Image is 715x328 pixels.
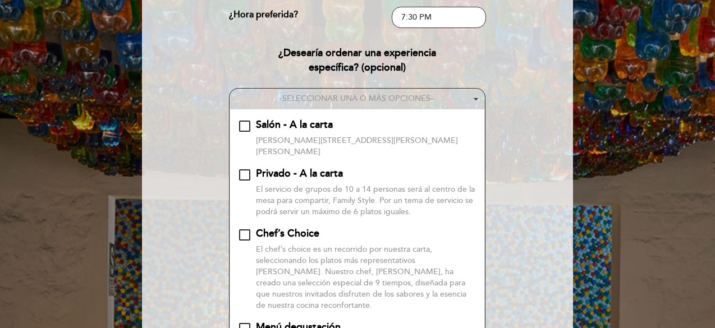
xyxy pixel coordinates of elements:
span: 7:30 PM [401,12,432,22]
div: ¿Hora preferida? [229,7,392,28]
button: 7:30 PM [392,7,486,28]
div: [PERSON_NAME][STREET_ADDRESS][PERSON_NAME][PERSON_NAME] [256,135,476,158]
div: Privado - A la carta [256,167,343,181]
span: SELECCIONAR UNA O MÁS OPCIONES [282,94,430,103]
md-checkbox: Salón - A la carta Tudela y Varela 162, San Isidro 15073, Peru [239,118,476,158]
ol: - Seleccionar - [392,7,486,28]
md-checkbox: Chef’s Choice El chef’s choice es un recorrido por nuestra carta, seleccionando los platos más re... [239,227,476,311]
span: (opcional) [361,61,406,73]
span: ¿Desearía ordenar una experiencia específica? [278,47,436,73]
md-checkbox: Privado - A la carta El servicio de grupos de 10 a 14 personas será al centro de la mesa para com... [239,167,476,218]
div: Salón - A la carta [256,118,333,132]
button: -SELECCIONAR UNA O MÁS OPCIONES– [230,89,485,109]
div: Chef’s Choice [256,227,319,241]
div: El chef’s choice es un recorrido por nuestra carta, seleccionando los platos más representativos ... [256,244,476,311]
span: - – [279,94,434,103]
div: El servicio de grupos de 10 a 14 personas será al centro de la mesa para compartir, Family Style.... [256,184,476,218]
